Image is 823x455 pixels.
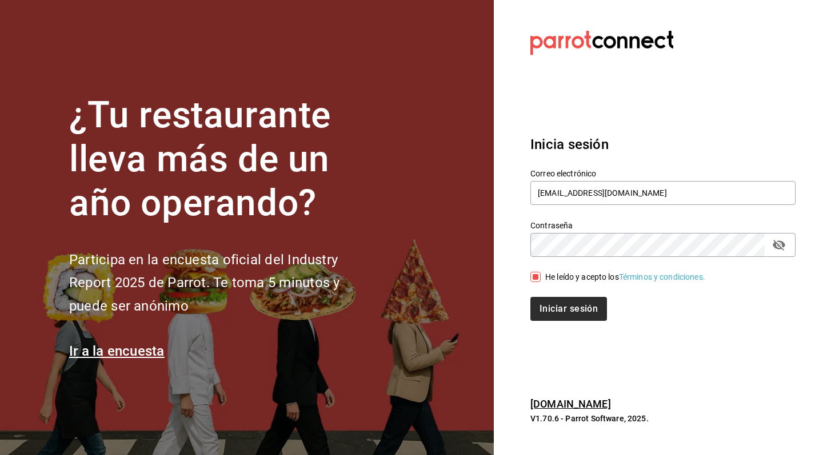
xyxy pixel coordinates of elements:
[769,235,789,255] button: passwordField
[530,413,796,424] p: V1.70.6 - Parrot Software, 2025.
[530,398,611,410] a: [DOMAIN_NAME]
[530,297,607,321] button: Iniciar sesión
[69,248,378,318] h2: Participa en la encuesta oficial del Industry Report 2025 de Parrot. Te toma 5 minutos y puede se...
[530,134,796,155] h3: Inicia sesión
[530,170,796,178] label: Correo electrónico
[69,343,165,359] a: Ir a la encuesta
[69,94,378,225] h1: ¿Tu restaurante lleva más de un año operando?
[530,181,796,205] input: Ingresa tu correo electrónico
[545,271,705,283] div: He leído y acepto los
[619,272,705,281] a: Términos y condiciones.
[530,222,796,229] label: Contraseña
